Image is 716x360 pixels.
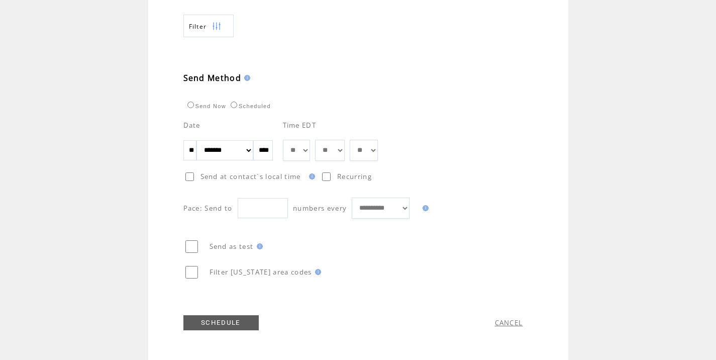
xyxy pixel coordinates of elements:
img: help.gif [312,269,321,275]
img: help.gif [254,243,263,249]
label: Send Now [185,103,226,109]
input: Scheduled [231,102,237,108]
span: Send as test [210,242,254,251]
input: Send Now [187,102,194,108]
img: help.gif [420,205,429,211]
span: Send Method [183,72,242,83]
span: Send at contact`s local time [200,172,301,181]
a: Filter [183,15,234,37]
span: Recurring [337,172,372,181]
span: numbers every [293,204,347,213]
label: Scheduled [228,103,271,109]
span: Pace: Send to [183,204,233,213]
img: filters.png [212,15,221,38]
a: CANCEL [495,318,523,327]
span: Filter [US_STATE] area codes [210,267,312,277]
span: Date [183,121,200,130]
span: Time EDT [283,121,317,130]
img: help.gif [306,173,315,179]
span: Show filters [189,22,207,31]
a: SCHEDULE [183,315,259,330]
img: help.gif [241,75,250,81]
